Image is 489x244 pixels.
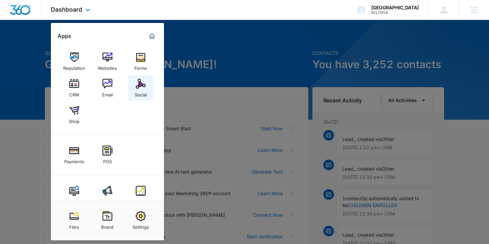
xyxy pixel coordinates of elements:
a: Shop [62,102,87,127]
div: Shop [69,115,80,124]
div: account name [371,5,419,10]
a: Forms [128,49,153,74]
div: Forms [134,62,147,71]
a: Files [62,208,87,233]
div: Settings [132,221,149,230]
div: POS [103,156,112,164]
a: CRM [62,75,87,101]
a: Social [128,75,153,101]
h2: Apps [58,33,71,39]
a: Settings [128,208,153,233]
a: Brand [95,208,120,233]
div: Content [66,196,82,204]
a: Marketing 360® Dashboard [147,31,157,42]
div: Reputation [63,62,85,71]
div: Brand [101,221,113,230]
div: Social [135,89,147,97]
a: Email [95,75,120,101]
a: POS [95,142,120,168]
a: Websites [95,49,120,74]
div: Intelligence [129,196,152,204]
a: Reputation [62,49,87,74]
a: Ads [95,183,120,208]
div: Ads [103,196,111,204]
div: Email [102,89,113,97]
div: Websites [98,62,117,71]
a: Content [62,183,87,208]
span: Dashboard [51,6,82,13]
div: CRM [69,89,79,97]
div: Payments [64,156,84,164]
a: Intelligence [128,183,153,208]
div: account id [371,10,419,15]
div: Files [69,221,79,230]
a: Payments [62,142,87,168]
